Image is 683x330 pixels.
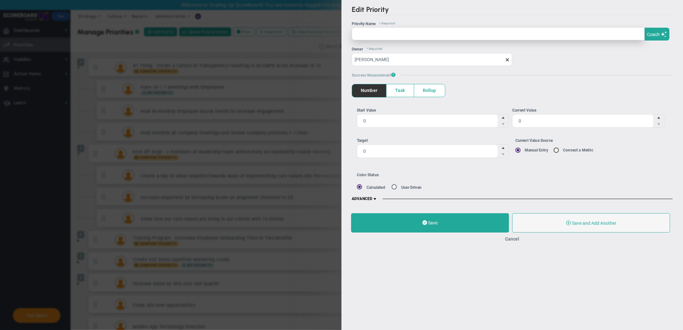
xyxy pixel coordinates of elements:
[376,22,395,26] span: * Required
[352,5,673,15] h2: Edit Priority
[653,115,664,121] span: Increase value
[352,72,396,78] span: Success Measurement
[387,84,414,97] span: Task
[357,145,498,158] input: Target
[512,56,517,62] span: clear
[505,236,519,242] button: Cancel
[647,32,660,37] span: Coach
[352,53,512,66] input: Search or Invite Team Members
[351,213,509,233] button: Save
[352,197,378,202] span: ADVANCED
[512,107,665,114] div: Current Value
[512,213,670,233] button: Save and Add Another
[513,115,653,127] input: Current Value
[498,115,509,121] span: Increase value
[414,84,445,97] span: Rollup
[563,148,593,152] label: Connect a Metric
[515,138,668,144] div: Current Value Source
[352,22,673,26] div: Priority Name
[653,121,664,127] span: Decrease value
[363,47,382,51] span: * Required
[498,121,509,127] span: Decrease value
[357,173,546,177] div: Color Status
[401,185,422,190] label: User Driven
[525,148,548,152] label: Manual Entry
[357,115,498,127] input: Start Value
[357,107,509,114] div: Start Value
[352,47,673,51] div: Owner
[498,151,509,158] span: Decrease value
[367,185,385,190] label: Calculated
[428,220,438,225] span: Save
[645,28,669,41] button: Coach
[352,84,386,97] span: Number
[498,145,509,151] span: Increase value
[357,138,509,144] div: Target
[572,221,616,226] span: Save and Add Another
